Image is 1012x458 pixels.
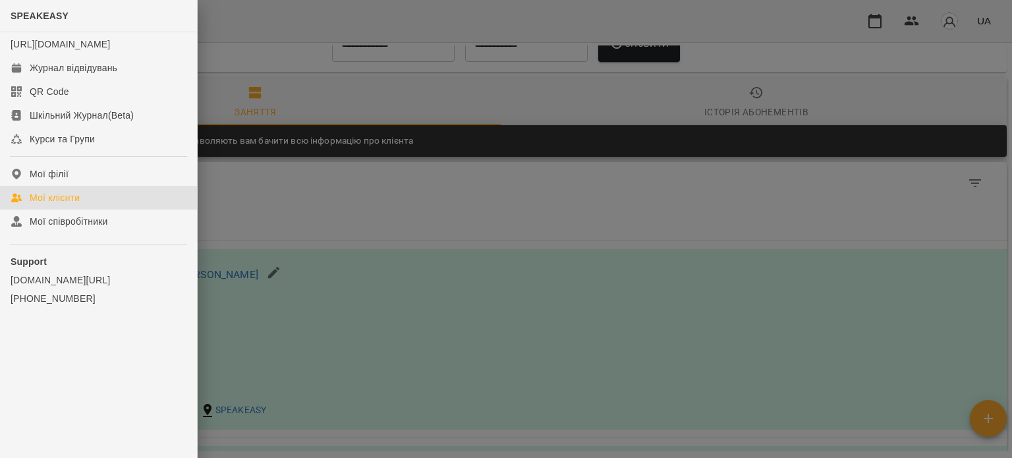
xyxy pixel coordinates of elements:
a: [URL][DOMAIN_NAME] [11,39,110,49]
div: Мої філії [30,167,69,181]
div: Журнал відвідувань [30,61,117,74]
div: Мої співробітники [30,215,108,228]
div: Мої клієнти [30,191,80,204]
span: SPEAKEASY [11,11,69,21]
p: Support [11,255,186,268]
a: [DOMAIN_NAME][URL] [11,273,186,287]
div: Шкільний Журнал(Beta) [30,109,134,122]
div: Курси та Групи [30,132,95,146]
a: [PHONE_NUMBER] [11,292,186,305]
div: QR Code [30,85,69,98]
